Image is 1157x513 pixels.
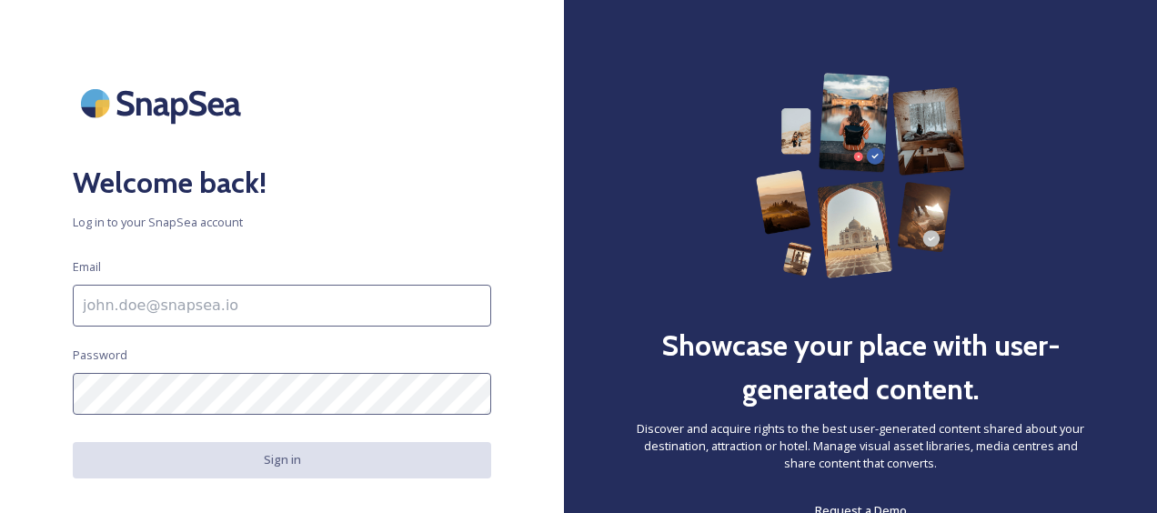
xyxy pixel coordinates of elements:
h2: Showcase your place with user-generated content. [637,324,1084,411]
span: Email [73,258,101,276]
span: Discover and acquire rights to the best user-generated content shared about your destination, att... [637,420,1084,473]
span: Log in to your SnapSea account [73,214,491,231]
input: john.doe@snapsea.io [73,285,491,327]
img: SnapSea Logo [73,73,255,134]
span: Password [73,347,127,364]
h2: Welcome back! [73,161,491,205]
img: 63b42ca75bacad526042e722_Group%20154-p-800.png [756,73,965,278]
button: Sign in [73,442,491,478]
